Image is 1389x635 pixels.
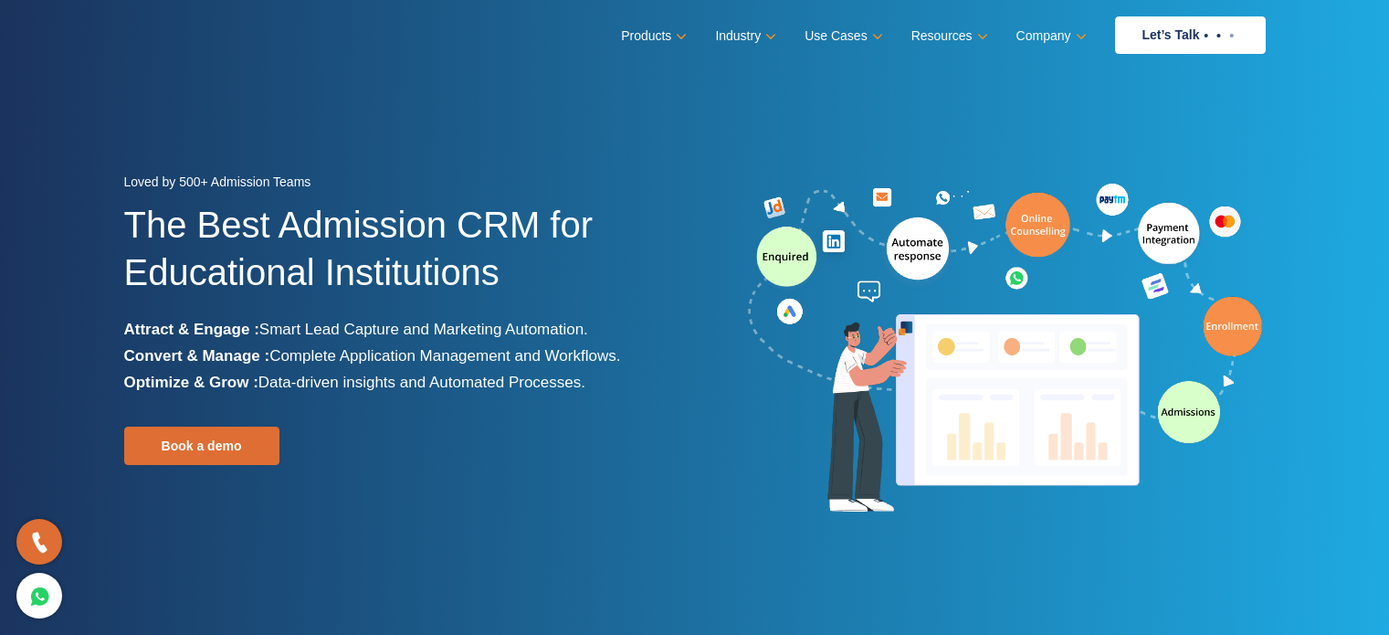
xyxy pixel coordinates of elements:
b: Attract & Engage : [124,321,259,338]
img: admission-software-home-page-header [745,179,1266,520]
a: Products [621,23,683,49]
a: Company [1016,23,1083,49]
span: Data-driven insights and Automated Processes. [258,374,585,391]
b: Convert & Manage : [124,347,270,365]
a: Use Cases [805,23,879,49]
div: Loved by 500+ Admission Teams [124,169,681,201]
a: Let’s Talk [1115,16,1266,54]
a: Resources [911,23,984,49]
span: Complete Application Management and Workflows. [269,347,620,365]
a: Book a demo [124,427,279,465]
a: Industry [715,23,773,49]
span: Smart Lead Capture and Marketing Automation. [259,321,588,338]
h1: The Best Admission CRM for Educational Institutions [124,201,681,316]
b: Optimize & Grow : [124,374,258,391]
